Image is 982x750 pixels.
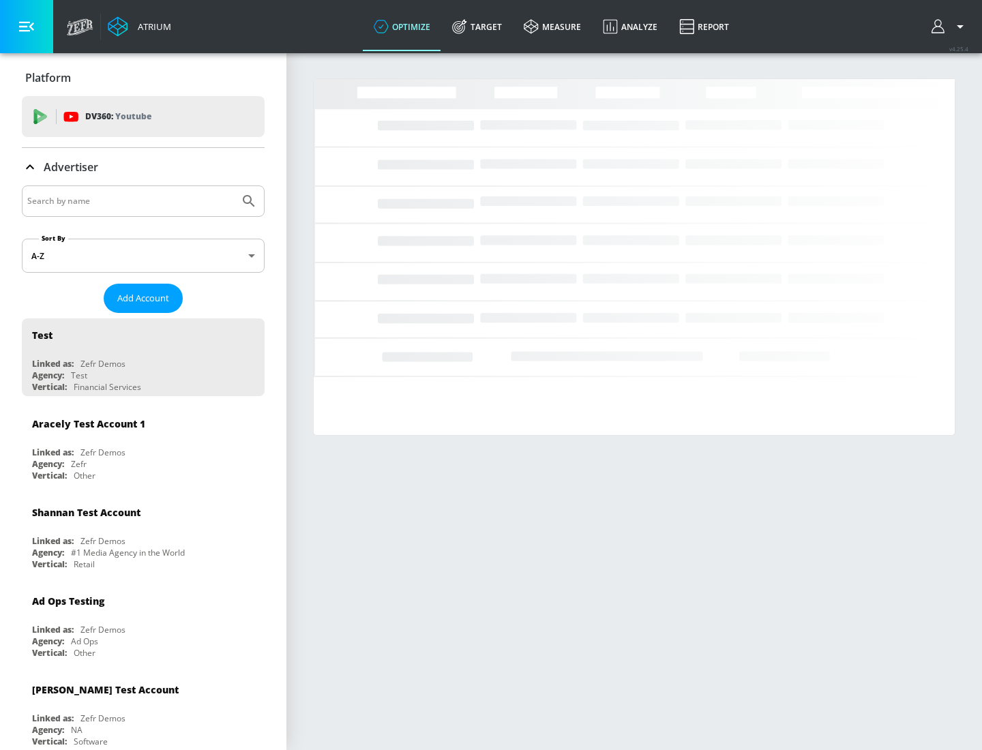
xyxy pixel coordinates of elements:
[132,20,171,33] div: Atrium
[32,647,67,659] div: Vertical:
[71,370,87,381] div: Test
[32,724,64,736] div: Agency:
[513,2,592,51] a: measure
[22,59,265,97] div: Platform
[22,584,265,662] div: Ad Ops TestingLinked as:Zefr DemosAgency:Ad OpsVertical:Other
[22,148,265,186] div: Advertiser
[74,647,95,659] div: Other
[80,624,125,635] div: Zefr Demos
[32,417,145,430] div: Aracely Test Account 1
[22,239,265,273] div: A-Z
[32,712,74,724] div: Linked as:
[80,535,125,547] div: Zefr Demos
[25,70,71,85] p: Platform
[71,458,87,470] div: Zefr
[22,496,265,573] div: Shannan Test AccountLinked as:Zefr DemosAgency:#1 Media Agency in the WorldVertical:Retail
[22,407,265,485] div: Aracely Test Account 1Linked as:Zefr DemosAgency:ZefrVertical:Other
[363,2,441,51] a: optimize
[32,358,74,370] div: Linked as:
[32,381,67,393] div: Vertical:
[74,470,95,481] div: Other
[104,284,183,313] button: Add Account
[32,329,53,342] div: Test
[32,458,64,470] div: Agency:
[32,547,64,558] div: Agency:
[22,318,265,396] div: TestLinked as:Zefr DemosAgency:TestVertical:Financial Services
[32,736,67,747] div: Vertical:
[32,535,74,547] div: Linked as:
[71,724,83,736] div: NA
[592,2,668,51] a: Analyze
[71,547,185,558] div: #1 Media Agency in the World
[71,635,98,647] div: Ad Ops
[115,109,151,123] p: Youtube
[74,736,108,747] div: Software
[32,370,64,381] div: Agency:
[74,558,95,570] div: Retail
[32,470,67,481] div: Vertical:
[32,635,64,647] div: Agency:
[80,447,125,458] div: Zefr Demos
[32,683,179,696] div: [PERSON_NAME] Test Account
[32,506,140,519] div: Shannan Test Account
[108,16,171,37] a: Atrium
[85,109,151,124] p: DV360:
[27,192,234,210] input: Search by name
[32,624,74,635] div: Linked as:
[80,712,125,724] div: Zefr Demos
[32,558,67,570] div: Vertical:
[22,96,265,137] div: DV360: Youtube
[117,290,169,306] span: Add Account
[949,45,968,52] span: v 4.25.4
[441,2,513,51] a: Target
[74,381,141,393] div: Financial Services
[44,160,98,175] p: Advertiser
[32,595,104,607] div: Ad Ops Testing
[39,234,68,243] label: Sort By
[668,2,740,51] a: Report
[80,358,125,370] div: Zefr Demos
[32,447,74,458] div: Linked as:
